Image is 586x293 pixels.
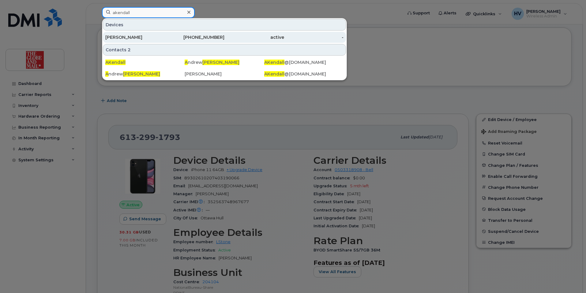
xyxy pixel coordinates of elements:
a: Andrew[PERSON_NAME][PERSON_NAME]AKendall@[DOMAIN_NAME] [103,68,346,79]
div: @[DOMAIN_NAME] [264,59,344,65]
span: AKendall [105,60,126,65]
a: [PERSON_NAME][PHONE_NUMBER]active- [103,32,346,43]
a: AKendallAndrew[PERSON_NAME]AKendall@[DOMAIN_NAME] [103,57,346,68]
div: active [224,34,284,40]
span: AKendall [264,60,284,65]
div: ndrew [185,59,264,65]
span: A [185,60,188,65]
div: - [284,34,344,40]
span: [PERSON_NAME] [123,71,160,77]
div: [PERSON_NAME] [185,71,264,77]
span: 2 [128,47,131,53]
span: A [105,71,108,77]
div: Contacts [103,44,346,56]
input: Find something... [102,7,195,18]
div: @[DOMAIN_NAME] [264,71,344,77]
div: Devices [103,19,346,31]
span: [PERSON_NAME] [202,60,239,65]
div: [PERSON_NAME] [105,34,165,40]
div: ndrew [105,71,185,77]
div: [PHONE_NUMBER] [165,34,225,40]
span: AKendall [264,71,284,77]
